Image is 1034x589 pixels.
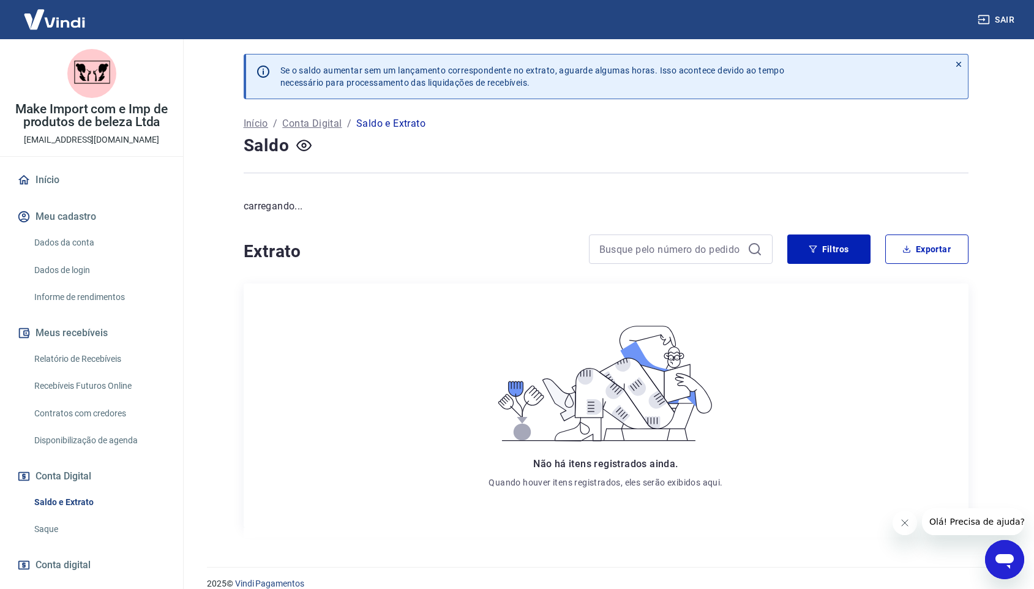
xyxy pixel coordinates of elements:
span: Não há itens registrados ainda. [533,458,678,470]
a: Conta Digital [282,116,342,131]
p: Saldo e Extrato [356,116,425,131]
a: Conta digital [15,552,168,579]
p: Make Import com e Imp de produtos de beleza Ltda [10,103,173,129]
h4: Saldo [244,133,290,158]
button: Exportar [885,234,968,264]
button: Meus recebíveis [15,320,168,347]
iframe: Fechar mensagem [893,511,917,535]
button: Meu cadastro [15,203,168,230]
span: Conta digital [36,557,91,574]
a: Dados de login [29,258,168,283]
a: Saldo e Extrato [29,490,168,515]
h4: Extrato [244,239,574,264]
button: Sair [975,9,1019,31]
a: Relatório de Recebíveis [29,347,168,372]
a: Início [15,167,168,193]
a: Dados da conta [29,230,168,255]
iframe: Mensagem da empresa [922,508,1024,535]
a: Saque [29,517,168,542]
p: Quando houver itens registrados, eles serão exibidos aqui. [489,476,722,489]
button: Filtros [787,234,871,264]
a: Vindi Pagamentos [235,579,304,588]
a: Contratos com credores [29,401,168,426]
button: Conta Digital [15,463,168,490]
p: Se o saldo aumentar sem um lançamento correspondente no extrato, aguarde algumas horas. Isso acon... [280,64,785,89]
img: 92670548-54c4-46cb-b211-a4c5f46627ef.jpeg [67,49,116,98]
a: Disponibilização de agenda [29,428,168,453]
input: Busque pelo número do pedido [599,240,743,258]
p: [EMAIL_ADDRESS][DOMAIN_NAME] [24,133,159,146]
p: / [273,116,277,131]
img: Vindi [15,1,94,38]
a: Recebíveis Futuros Online [29,373,168,399]
iframe: Botão para abrir a janela de mensagens [985,540,1024,579]
span: Olá! Precisa de ajuda? [7,9,103,18]
p: / [347,116,351,131]
a: Início [244,116,268,131]
a: Informe de rendimentos [29,285,168,310]
p: carregando... [244,199,968,214]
